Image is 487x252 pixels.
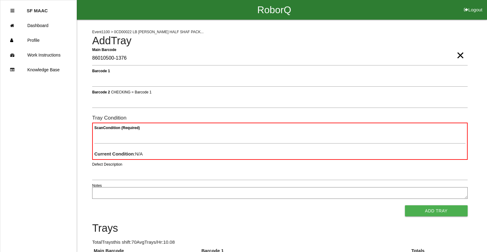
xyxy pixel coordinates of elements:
span: Clear Input [456,43,464,55]
a: Work Instructions [0,48,77,62]
h4: Add Tray [92,35,468,47]
h4: Trays [92,222,468,234]
span: : N/A [94,151,143,156]
a: Profile [0,33,77,48]
button: Add Tray [405,205,468,216]
b: Barcode 2 [92,90,110,94]
h6: Tray Condition [92,115,468,121]
label: Defect Description [92,162,122,167]
b: Main Barcode [92,47,116,52]
b: Current Condition [94,151,134,156]
span: CHECKING = Barcode 1 [111,90,151,94]
p: SF MAAC [27,3,48,13]
a: Dashboard [0,18,77,33]
b: Barcode 1 [92,69,110,73]
b: Scan Condition (Required) [94,126,140,130]
input: Required [92,51,468,65]
div: Close [10,3,14,18]
label: Notes [92,183,102,188]
span: Event 1100 > 0CD00022 LB [PERSON_NAME] HALF SHAF PACK... [92,30,204,34]
a: Knowledge Base [0,62,77,77]
p: Total Trays this shift: 70 Avg Trays /Hr: 10.08 [92,239,468,246]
